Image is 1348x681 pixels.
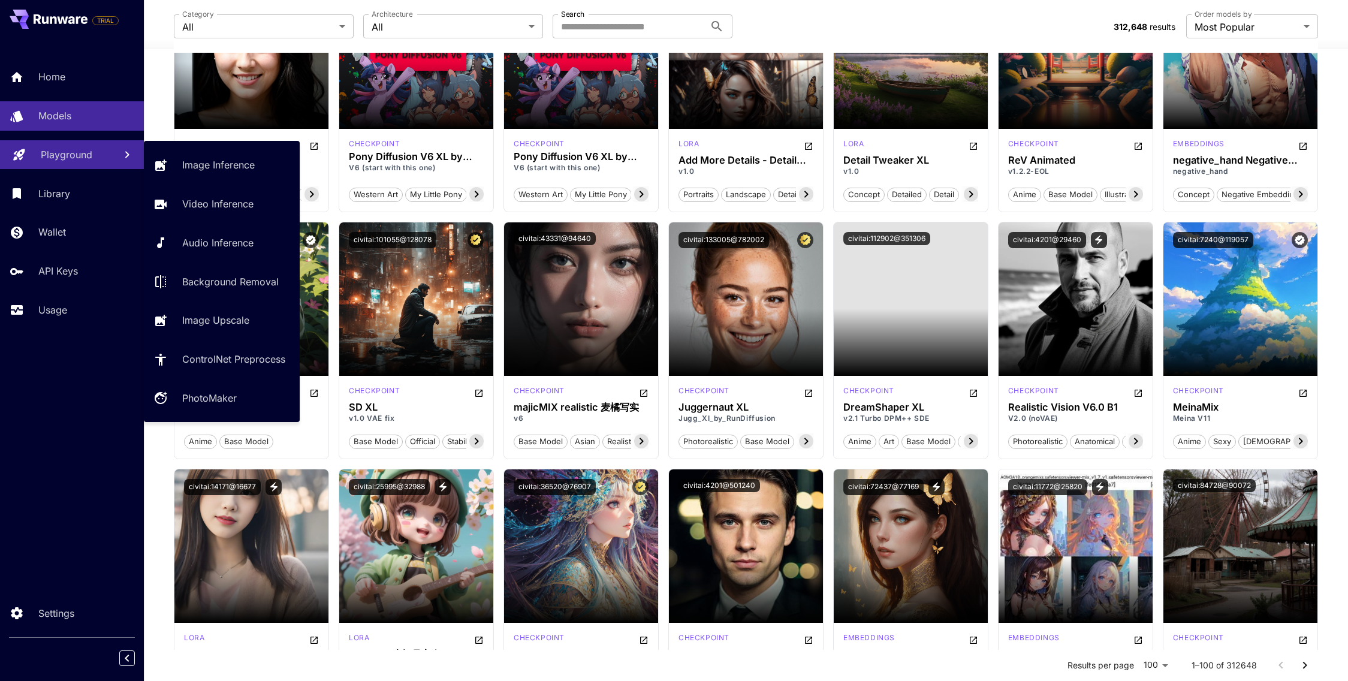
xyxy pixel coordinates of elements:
[678,632,729,643] p: checkpoint
[1133,385,1143,400] button: Open in CivitAI
[888,189,926,201] span: detailed
[514,138,565,149] div: Pony
[474,385,484,400] button: Open in CivitAI
[435,479,451,495] button: View trigger words
[1239,436,1334,448] span: [DEMOGRAPHIC_DATA]
[1209,436,1235,448] span: sexy
[1173,155,1308,166] div: negative_hand Negative Embedding
[843,385,894,396] p: checkpoint
[349,649,484,660] h3: blindbox/大概是盲盒
[128,647,144,669] div: Collapse sidebar
[184,632,204,643] p: lora
[468,232,484,248] button: Certified Model – Vetted for best performance and includes a commercial license.
[1008,402,1143,413] h3: Realistic Vision V6.0 B1
[309,385,319,400] button: Open in CivitAI
[1150,22,1175,32] span: results
[678,649,813,660] h3: Realistic Vision V6.0 B1
[182,391,237,405] p: PhotoMaker
[1008,385,1059,400] div: SD 1.5
[1173,232,1253,248] button: civitai:7240@119057
[843,413,978,424] p: v2.1 Turbo DPM++ SDE
[603,436,641,448] span: realistic
[1173,413,1308,424] p: Meina V11
[303,232,319,248] button: Verified working
[969,385,978,400] button: Open in CivitAI
[797,232,813,248] button: Certified Model – Vetted for best performance and includes a commercial license.
[514,138,565,149] p: checkpoint
[1008,632,1060,647] div: SD 1.5
[561,9,584,19] label: Search
[1173,632,1224,647] div: SD 1.5
[843,155,978,166] h3: Detail Tweaker XL
[144,306,300,335] a: Image Upscale
[182,275,279,289] p: Background Removal
[1192,659,1257,671] p: 1–100 of 312648
[514,385,565,400] div: SD 1.5
[514,151,649,162] h3: Pony Diffusion V6 XL by PurpleSmart
[1173,166,1308,177] p: negative_hand
[220,436,273,448] span: base model
[1009,189,1041,201] span: anime
[182,158,255,172] p: Image Inference
[804,385,813,400] button: Open in CivitAI
[349,402,484,413] div: SD XL
[372,9,412,19] label: Architecture
[1298,632,1308,647] button: Open in CivitAI
[679,189,718,201] span: portraits
[639,632,649,647] button: Open in CivitAI
[349,138,400,149] p: checkpoint
[182,197,254,211] p: Video Inference
[958,436,995,448] span: artstyle
[678,413,813,424] p: Jugg_XI_by_RunDiffusion
[144,345,300,374] a: ControlNet Preprocess
[843,402,978,413] div: DreamShaper XL
[843,649,978,660] div: BadDream + UnrealisticDream (Negative Embeddings)
[349,232,436,248] button: civitai:101055@128078
[1174,189,1214,201] span: concept
[1008,155,1143,166] h3: ReV Animated
[514,413,649,424] p: v6
[804,632,813,647] button: Open in CivitAI
[928,479,945,495] button: View trigger words
[38,264,78,278] p: API Keys
[349,151,484,162] h3: Pony Diffusion V6 XL by PurpleSmart
[144,189,300,219] a: Video Inference
[184,138,235,149] p: checkpoint
[678,479,760,492] button: civitai:4201@501240
[678,402,813,413] div: Juggernaut XL
[406,436,439,448] span: official
[843,479,924,495] button: civitai:72437@77169
[1293,653,1317,677] button: Go to next page
[474,632,484,647] button: Open in CivitAI
[1009,436,1067,448] span: photorealistic
[182,236,254,250] p: Audio Inference
[969,138,978,153] button: Open in CivitAI
[514,402,649,413] div: majicMIX realistic 麦橘写实
[1008,385,1059,396] p: checkpoint
[119,650,135,666] button: Collapse sidebar
[969,632,978,647] button: Open in CivitAI
[571,189,631,201] span: my little pony
[1217,189,1303,201] span: negative embedding
[1173,138,1225,153] div: SD 1.5
[349,385,400,400] div: SDXL 1.0
[843,166,978,177] p: v1.0
[774,189,803,201] span: detail
[639,385,649,400] button: Open in CivitAI
[679,436,737,448] span: photorealistic
[1008,413,1143,424] p: V2.0 (noVAE)
[41,147,92,162] p: Playground
[1133,138,1143,153] button: Open in CivitAI
[678,385,729,396] p: checkpoint
[349,162,484,173] p: V6 (start with this one)
[843,385,894,400] div: SDXL Turbo
[678,632,729,647] div: SD 1.5 Hyper
[349,413,484,424] p: v1.0 VAE fix
[182,20,334,34] span: All
[349,189,402,201] span: western art
[184,649,319,660] div: Cute_girl_mix4
[514,189,567,201] span: western art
